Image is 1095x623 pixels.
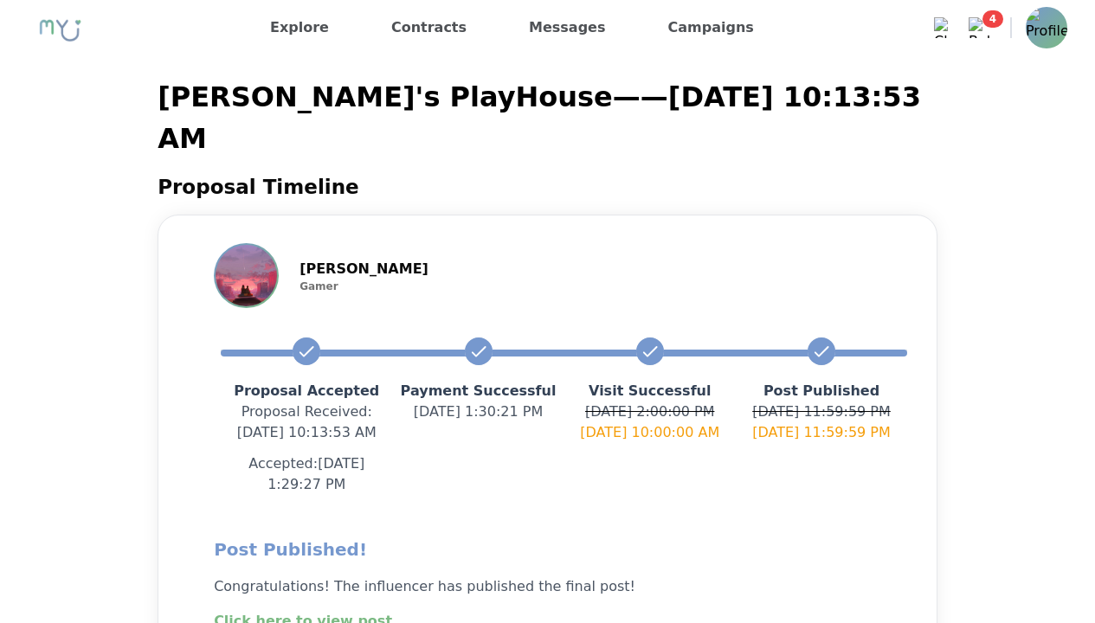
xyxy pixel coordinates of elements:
[214,536,881,562] h2: Post Published!
[736,381,907,401] p: Post Published
[221,453,392,495] p: Accepted: [DATE] 1:29:27 PM
[300,259,428,279] p: [PERSON_NAME]
[300,279,428,293] p: Gamer
[384,14,473,42] a: Contracts
[216,245,277,306] img: Profile
[214,576,881,597] p: Congratulations! The influencer has published the final post!
[221,381,392,401] p: Proposal Accepted
[158,173,937,201] h2: Proposal Timeline
[934,17,955,38] img: Chat
[564,422,736,443] p: [DATE] 10:00:00 AM
[969,17,989,38] img: Bell
[982,10,1003,28] span: 4
[564,381,736,401] p: Visit Successful
[1026,7,1067,48] img: Profile
[736,401,907,422] p: [DATE] 11:59:59 PM
[392,401,564,422] p: [DATE] 1:30:21 PM
[392,381,564,401] p: Payment Successful
[263,14,336,42] a: Explore
[158,76,937,159] p: [PERSON_NAME]'s PlayHouse — — [DATE] 10:13:53 AM
[221,401,392,443] p: Proposal Received : [DATE] 10:13:53 AM
[564,401,736,422] p: [DATE] 2:00:00 PM
[736,422,907,443] p: [DATE] 11:59:59 PM
[522,14,612,42] a: Messages
[661,14,761,42] a: Campaigns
